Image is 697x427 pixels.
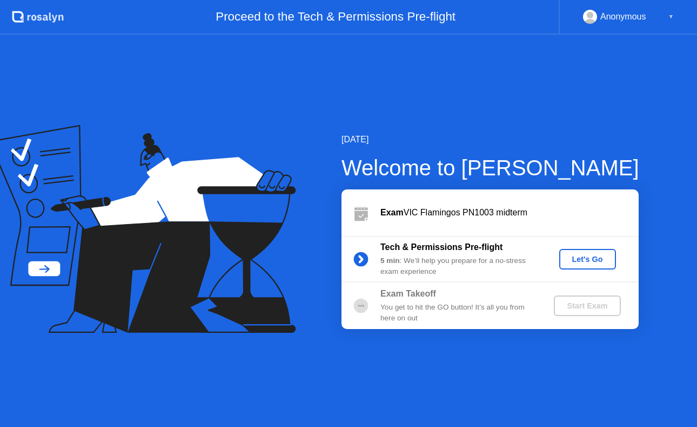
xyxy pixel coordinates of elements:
[380,255,536,278] div: : We’ll help you prepare for a no-stress exam experience
[380,242,502,252] b: Tech & Permissions Pre-flight
[341,152,639,184] div: Welcome to [PERSON_NAME]
[668,10,674,24] div: ▼
[380,257,400,265] b: 5 min
[380,289,436,298] b: Exam Takeoff
[600,10,646,24] div: Anonymous
[380,208,404,217] b: Exam
[559,249,616,270] button: Let's Go
[554,295,620,316] button: Start Exam
[380,206,639,219] div: VIC Flamingos PN1003 midterm
[558,301,616,310] div: Start Exam
[341,133,639,146] div: [DATE]
[380,302,536,324] div: You get to hit the GO button! It’s all you from here on out
[564,255,612,264] div: Let's Go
